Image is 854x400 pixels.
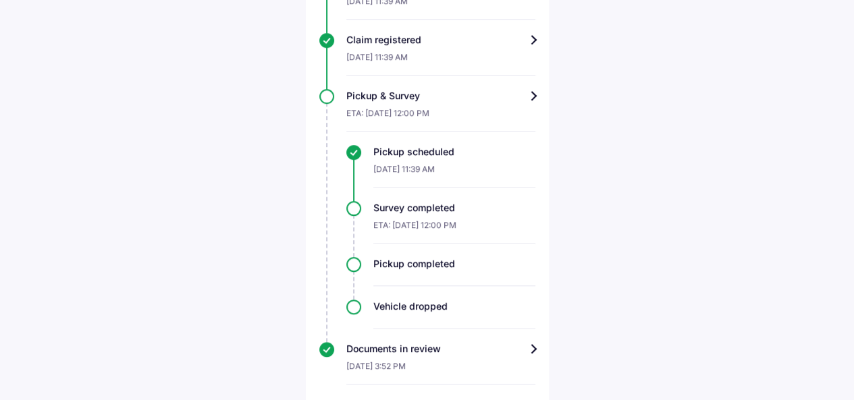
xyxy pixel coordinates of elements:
[373,201,535,215] div: Survey completed
[373,299,535,313] div: Vehicle dropped
[373,145,535,159] div: Pickup scheduled
[346,103,535,132] div: ETA: [DATE] 12:00 PM
[346,47,535,76] div: [DATE] 11:39 AM
[346,33,535,47] div: Claim registered
[346,342,535,355] div: Documents in review
[373,159,535,188] div: [DATE] 11:39 AM
[346,355,535,384] div: [DATE] 3:52 PM
[346,89,535,103] div: Pickup & Survey
[373,257,535,270] div: Pickup completed
[373,215,535,244] div: ETA: [DATE] 12:00 PM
